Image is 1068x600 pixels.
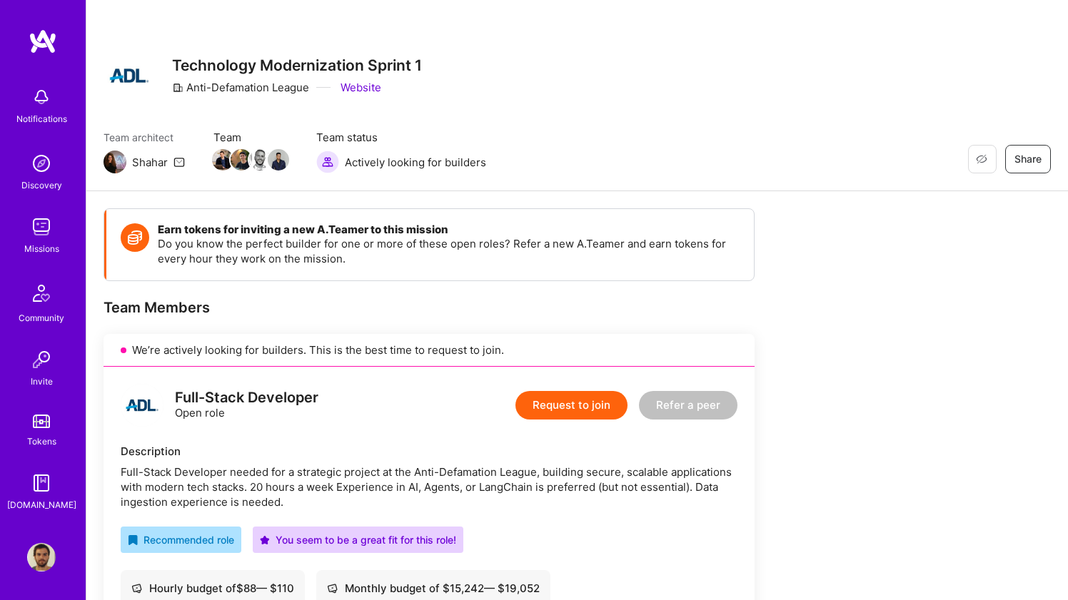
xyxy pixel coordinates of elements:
[158,223,740,236] h4: Earn tokens for inviting a new A.Teamer to this mission
[29,29,57,54] img: logo
[121,223,149,252] img: Token icon
[121,444,737,459] div: Description
[104,151,126,173] img: Team Architect
[24,543,59,571] a: User Avatar
[27,149,56,178] img: discovery
[172,56,422,74] h3: Technology Modernization Sprint 1
[316,151,339,173] img: Actively looking for builders
[27,434,56,449] div: Tokens
[7,497,76,512] div: [DOMAIN_NAME]
[268,149,289,171] img: Team Member Avatar
[27,469,56,497] img: guide book
[639,391,737,420] button: Refer a peer
[16,111,67,126] div: Notifications
[104,130,185,145] span: Team architect
[212,149,233,171] img: Team Member Avatar
[327,581,540,596] div: Monthly budget of $ 15,242 — $ 19,052
[213,148,232,172] a: Team Member Avatar
[1014,152,1042,166] span: Share
[27,345,56,374] img: Invite
[175,390,318,405] div: Full-Stack Developer
[24,276,59,310] img: Community
[1005,145,1051,173] button: Share
[19,310,64,325] div: Community
[327,583,338,594] i: icon Cash
[104,50,155,101] img: Company Logo
[121,384,163,427] img: logo
[175,390,318,420] div: Open role
[121,464,737,509] div: Full-Stack Developer needed for a strategic project at the Anti-Defamation League, building secur...
[131,583,142,594] i: icon Cash
[132,155,168,170] div: Shahar
[269,148,288,172] a: Team Member Avatar
[173,156,185,168] i: icon Mail
[158,236,740,266] p: Do you know the perfect builder for one or more of these open roles? Refer a new A.Teamer and ear...
[515,391,628,420] button: Request to join
[260,535,270,545] i: icon PurpleStar
[249,149,271,171] img: Team Member Avatar
[27,83,56,111] img: bell
[24,241,59,256] div: Missions
[231,149,252,171] img: Team Member Avatar
[213,130,288,145] span: Team
[128,535,138,545] i: icon RecommendedBadge
[172,80,309,95] div: Anti-Defamation League
[128,532,234,547] div: Recommended role
[31,374,53,389] div: Invite
[345,155,486,170] span: Actively looking for builders
[104,298,755,317] div: Team Members
[21,178,62,193] div: Discovery
[27,213,56,241] img: teamwork
[316,130,486,145] span: Team status
[251,148,269,172] a: Team Member Avatar
[260,532,456,547] div: You seem to be a great fit for this role!
[131,581,294,596] div: Hourly budget of $ 88 — $ 110
[33,415,50,428] img: tokens
[232,148,251,172] a: Team Member Avatar
[976,153,987,165] i: icon EyeClosed
[27,543,56,571] img: User Avatar
[338,80,381,95] a: Website
[104,334,755,367] div: We’re actively looking for builders. This is the best time to request to join.
[172,82,183,93] i: icon CompanyGray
